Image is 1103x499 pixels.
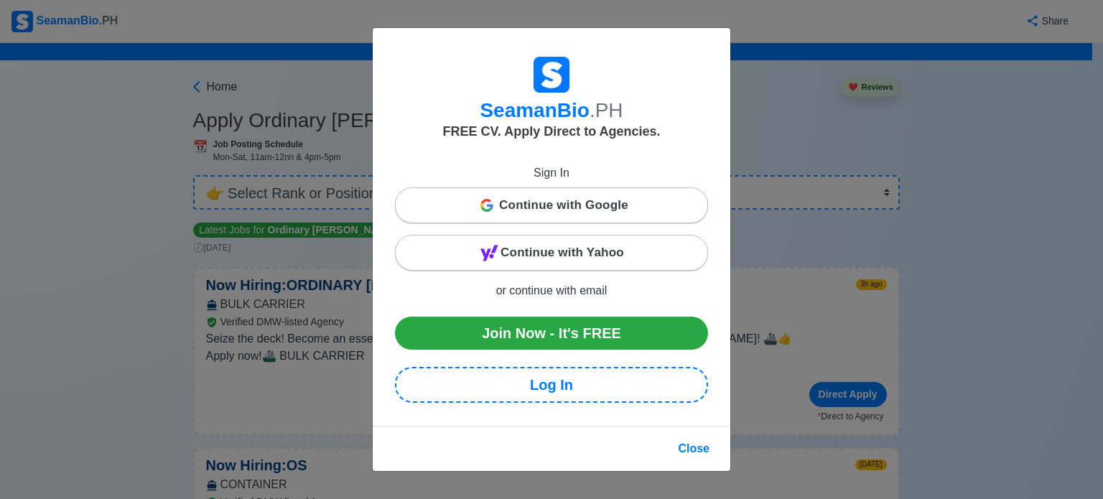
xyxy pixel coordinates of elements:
button: Close [669,435,719,462]
span: FREE CV. Apply Direct to Agencies. [442,124,660,139]
p: Sign In [395,164,708,182]
a: Log In [395,367,708,403]
img: Logo [534,57,569,93]
span: .PH [590,99,623,121]
p: or continue with email [395,282,708,299]
span: Continue with Google [499,191,628,220]
h3: SeamanBio [395,98,708,123]
button: Continue with Google [395,187,708,223]
span: Continue with Yahoo [501,238,624,267]
button: Continue with Yahoo [395,235,708,271]
a: Join Now - It's FREE [395,317,708,350]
